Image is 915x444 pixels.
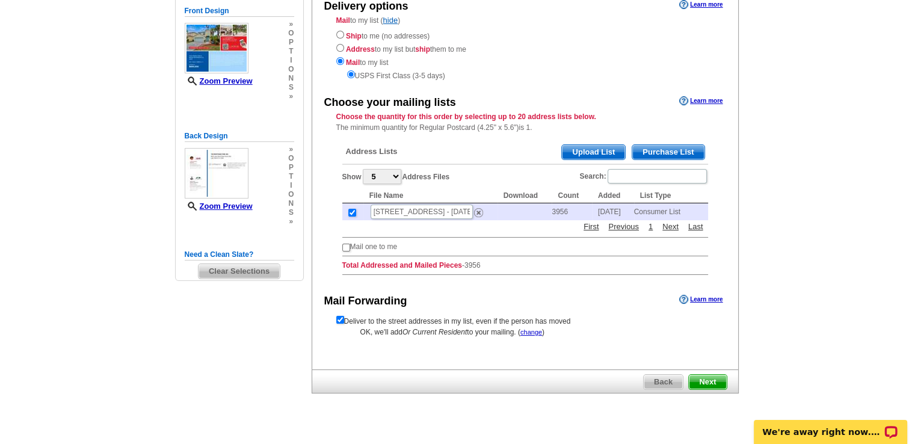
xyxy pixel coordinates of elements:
[746,406,915,444] iframe: LiveChat chat widget
[592,203,634,220] td: [DATE]
[288,181,294,190] span: i
[336,135,714,285] div: -
[415,45,430,54] strong: ship
[552,203,592,220] td: 3956
[342,261,462,270] strong: Total Addressed and Mailed Pieces
[312,15,738,81] div: to my list ( )
[199,264,280,279] span: Clear Selections
[346,146,398,157] span: Address Lists
[581,221,602,232] a: First
[634,203,708,220] td: Consumer List
[605,221,642,232] a: Previous
[288,208,294,217] span: s
[336,28,714,81] div: to me (no addresses) to my list but them to me to my list
[644,375,683,389] span: Back
[288,145,294,154] span: »
[288,29,294,38] span: o
[324,95,456,111] div: Choose your mailing lists
[685,221,706,232] a: Last
[288,199,294,208] span: n
[336,313,714,327] form: Deliver to the street addresses in my list, even if the person has moved
[336,16,350,25] strong: Mail
[592,188,634,203] th: Added
[336,327,714,338] div: OK, we'll add to your mailing. ( )
[336,113,596,121] strong: Choose the quantity for this order by selecting up to 20 address lists below.
[288,65,294,74] span: o
[679,96,722,106] a: Learn more
[185,131,294,142] h5: Back Design
[383,16,398,25] a: hide
[659,221,682,232] a: Next
[288,154,294,163] span: o
[350,241,398,252] td: Mail one to me
[312,111,738,133] div: The minimum quantity for Regular Postcard (4.25" x 5.6")is 1.
[346,32,362,40] strong: Ship
[552,188,592,203] th: Count
[185,23,248,73] img: small-thumb.jpg
[645,221,656,232] a: 1
[185,249,294,261] h5: Need a Clean Slate?
[520,328,542,336] a: change
[288,20,294,29] span: »
[402,328,467,336] span: Or Current Resident
[288,83,294,92] span: s
[608,169,707,183] input: Search:
[643,374,683,390] a: Back
[562,145,625,159] span: Upload List
[288,38,294,47] span: p
[288,163,294,172] span: p
[288,172,294,181] span: t
[689,375,726,389] span: Next
[346,45,375,54] strong: Address
[363,169,401,184] select: ShowAddress Files
[288,217,294,226] span: »
[634,188,708,203] th: List Type
[288,92,294,101] span: »
[288,56,294,65] span: i
[185,76,253,85] a: Zoom Preview
[474,205,483,214] a: Remove this list
[679,295,722,304] a: Learn more
[288,74,294,83] span: n
[363,188,498,203] th: File Name
[632,145,704,159] span: Purchase List
[464,261,481,270] span: 3956
[579,168,707,185] label: Search:
[342,168,450,185] label: Show Address Files
[288,47,294,56] span: t
[336,68,714,81] div: USPS First Class (3-5 days)
[346,58,360,67] strong: Mail
[324,294,407,309] div: Mail Forwarding
[474,208,483,217] img: delete.png
[498,188,552,203] th: Download
[185,148,248,199] img: small-thumb.jpg
[185,5,294,17] h5: Front Design
[288,190,294,199] span: o
[185,202,253,211] a: Zoom Preview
